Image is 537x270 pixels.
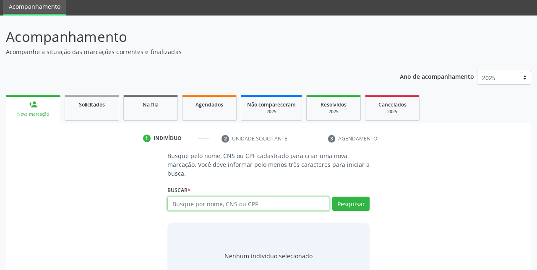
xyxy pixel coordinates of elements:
[167,184,190,197] label: Buscar
[143,135,151,142] div: 1
[247,101,296,108] span: Não compareceram
[247,109,296,115] div: 2025
[167,151,370,178] p: Busque pelo nome, CNS ou CPF cadastrado para criar uma nova marcação. Você deve informar pelo men...
[371,109,413,115] div: 2025
[332,197,370,211] button: Pesquisar
[6,26,373,47] p: Acompanhamento
[321,101,347,108] span: Resolvidos
[378,101,407,108] span: Cancelados
[143,101,159,108] span: Na fila
[79,101,105,108] span: Solicitados
[196,101,223,108] span: Agendados
[12,111,55,117] div: Nova marcação
[224,252,313,260] div: Nenhum indivíduo selecionado
[400,71,474,81] p: Ano de acompanhamento
[6,47,373,56] p: Acompanhe a situação das marcações correntes e finalizadas
[154,135,182,142] div: Indivíduo
[29,100,38,109] div: person_add
[167,197,329,211] input: Busque por nome, CNS ou CPF
[313,109,355,115] div: 2025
